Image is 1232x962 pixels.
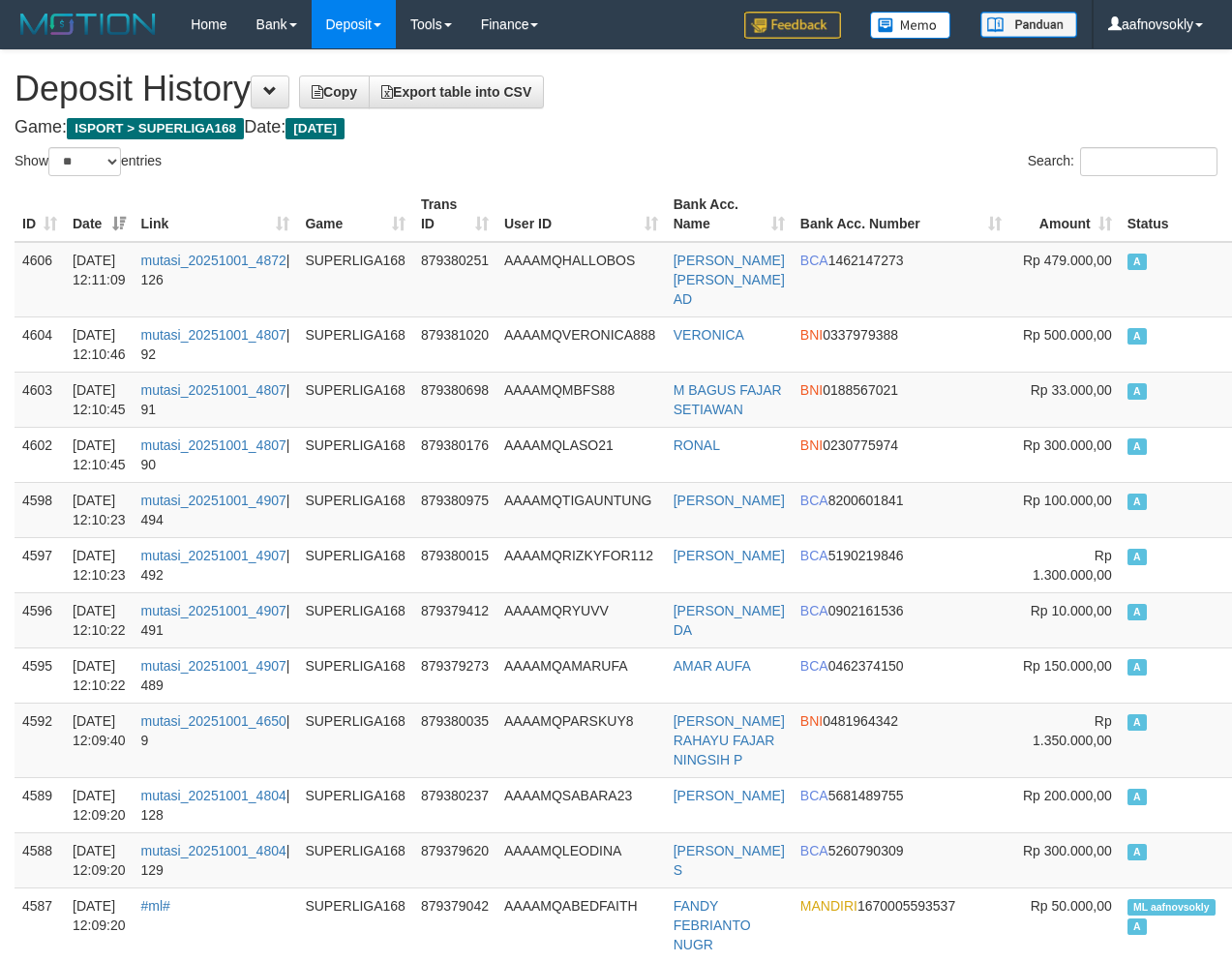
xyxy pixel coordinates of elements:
a: AMAR AUFA [674,658,751,674]
td: 879379042 [413,887,496,962]
span: Rp 50.000,00 [1031,898,1112,914]
td: [DATE] 12:09:20 [65,832,134,887]
h1: Deposit History [15,70,1217,108]
span: Approved [1127,604,1147,620]
span: Export table into CSV [381,84,531,100]
td: | 492 [134,537,298,592]
td: 4604 [15,316,65,372]
td: SUPERLIGA168 [297,242,413,317]
span: BNI [800,382,823,398]
td: 879380015 [413,537,496,592]
td: 4603 [15,372,65,427]
td: [DATE] 12:10:22 [65,647,134,703]
td: [DATE] 12:10:23 [65,537,134,592]
td: 5260790309 [793,832,1010,887]
th: ID: activate to sort column ascending [15,187,65,242]
td: | 128 [134,777,298,832]
td: AAAAMQRIZKYFOR112 [496,537,666,592]
span: MANDIRI [800,898,857,914]
span: Approved [1127,844,1147,860]
td: 879380176 [413,427,496,482]
select: Showentries [48,147,121,176]
a: RONAL [674,437,720,453]
label: Show entries [15,147,162,176]
a: mutasi_20251001_4907 [141,548,286,563]
a: mutasi_20251001_4804 [141,843,286,858]
td: SUPERLIGA168 [297,537,413,592]
td: AAAAMQSABARA23 [496,777,666,832]
a: mutasi_20251001_4907 [141,658,286,674]
span: Rp 500.000,00 [1023,327,1112,343]
span: Approved [1127,789,1147,805]
span: BNI [800,437,823,453]
td: AAAAMQABEDFAITH [496,887,666,962]
span: BNI [800,327,823,343]
th: Date: activate to sort column ascending [65,187,134,242]
a: [PERSON_NAME] S [674,843,785,878]
td: SUPERLIGA168 [297,482,413,537]
td: 4596 [15,592,65,647]
th: Trans ID: activate to sort column ascending [413,187,496,242]
a: FANDY FEBRIANTO NUGR [674,898,751,952]
th: Bank Acc. Number: activate to sort column ascending [793,187,1010,242]
span: Rp 479.000,00 [1023,253,1112,268]
a: mutasi_20251001_4804 [141,788,286,803]
td: 879379273 [413,647,496,703]
td: 0481964342 [793,703,1010,777]
td: 4606 [15,242,65,317]
td: AAAAMQLASO21 [496,427,666,482]
td: 879379620 [413,832,496,887]
img: panduan.png [980,12,1077,38]
td: 1670005593537 [793,887,1010,962]
span: Rp 1.300.000,00 [1033,548,1112,583]
td: 0902161536 [793,592,1010,647]
td: 4595 [15,647,65,703]
span: Manually Linked by aafnovsokly [1127,899,1216,916]
td: | 90 [134,427,298,482]
span: Approved [1127,438,1147,455]
a: mutasi_20251001_4807 [141,382,286,398]
td: [DATE] 12:10:45 [65,372,134,427]
td: 4598 [15,482,65,537]
td: | 491 [134,592,298,647]
span: BCA [800,658,828,674]
td: 879380975 [413,482,496,537]
th: Status [1120,187,1227,242]
td: SUPERLIGA168 [297,777,413,832]
td: 879380035 [413,703,496,777]
td: 0188567021 [793,372,1010,427]
td: [DATE] 12:09:40 [65,703,134,777]
th: Game: activate to sort column ascending [297,187,413,242]
a: [PERSON_NAME] [674,788,785,803]
span: BCA [800,788,828,803]
a: mutasi_20251001_4650 [141,713,286,729]
th: Amount: activate to sort column ascending [1009,187,1119,242]
td: | 494 [134,482,298,537]
a: [PERSON_NAME] RAHAYU FAJAR NINGSIH P [674,713,785,767]
td: SUPERLIGA168 [297,703,413,777]
h4: Game: Date: [15,118,1217,137]
td: [DATE] 12:10:45 [65,427,134,482]
td: SUPERLIGA168 [297,592,413,647]
td: 4592 [15,703,65,777]
img: MOTION_logo.png [15,10,162,39]
span: Rp 150.000,00 [1023,658,1112,674]
td: [DATE] 12:10:22 [65,592,134,647]
span: Rp 10.000,00 [1031,603,1112,618]
a: [PERSON_NAME] [674,493,785,508]
td: 8200601841 [793,482,1010,537]
span: Rp 100.000,00 [1023,493,1112,508]
td: 879381020 [413,316,496,372]
td: AAAAMQHALLOBOS [496,242,666,317]
span: Approved [1127,918,1147,935]
td: SUPERLIGA168 [297,427,413,482]
td: SUPERLIGA168 [297,316,413,372]
td: [DATE] 12:10:46 [65,316,134,372]
span: Approved [1127,383,1147,400]
img: Button%20Memo.svg [870,12,951,39]
a: Export table into CSV [369,75,544,108]
td: 879380237 [413,777,496,832]
label: Search: [1028,147,1217,176]
td: AAAAMQTIGAUNTUNG [496,482,666,537]
td: | 92 [134,316,298,372]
